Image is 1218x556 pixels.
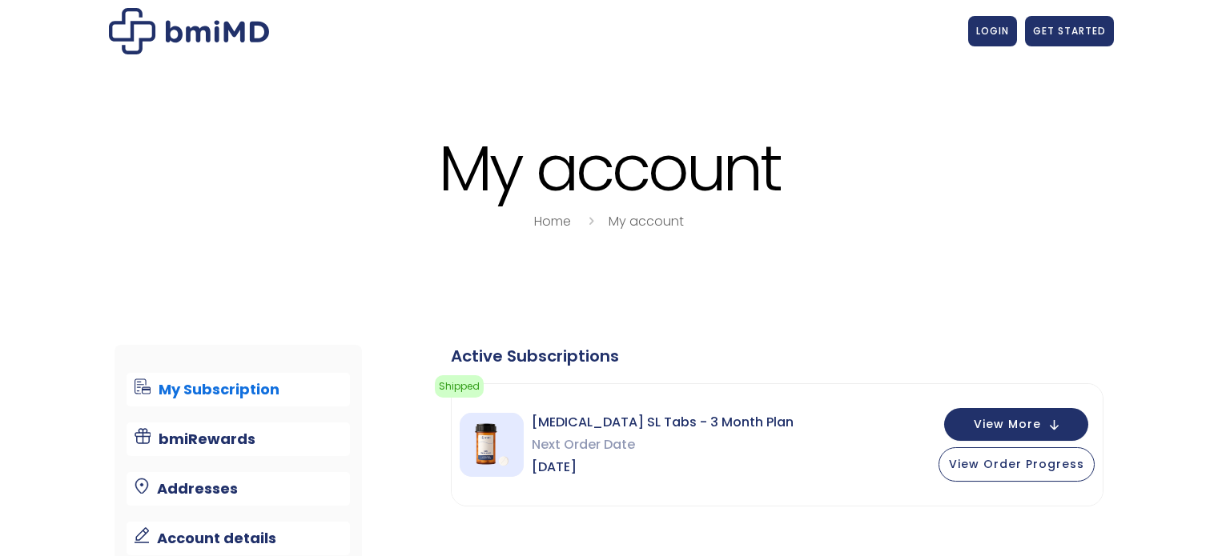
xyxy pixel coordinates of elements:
[127,373,350,406] a: My Subscription
[127,472,350,506] a: Addresses
[534,212,571,230] a: Home
[127,422,350,456] a: bmiRewards
[435,375,484,398] span: Shipped
[582,212,600,230] i: breadcrumbs separator
[460,413,524,477] img: Sermorelin SL Tabs - 3 Month Plan
[127,522,350,555] a: Account details
[976,24,1009,38] span: LOGIN
[532,434,794,456] span: Next Order Date
[532,456,794,478] span: [DATE]
[939,447,1095,482] button: View Order Progress
[944,408,1088,441] button: View More
[974,419,1041,430] span: View More
[109,8,269,54] img: My account
[451,345,1103,367] div: Active Subscriptions
[105,134,1114,202] h1: My account
[609,212,684,230] a: My account
[949,456,1084,472] span: View Order Progress
[968,16,1017,46] a: LOGIN
[1033,24,1106,38] span: GET STARTED
[1025,16,1114,46] a: GET STARTED
[532,411,794,434] span: [MEDICAL_DATA] SL Tabs - 3 Month Plan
